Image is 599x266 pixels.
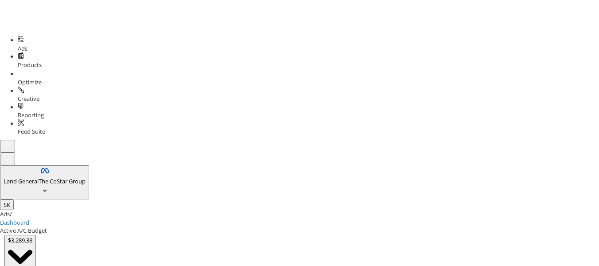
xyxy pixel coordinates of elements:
span: Land General [4,177,39,185]
span: / [10,210,12,218]
span: SK [4,201,10,209]
span: Creative [18,95,39,103]
span: Optimize [18,78,42,86]
span: Ads [18,44,27,52]
span: Products [18,61,42,69]
span: The CoStar Group [39,177,86,185]
span: Reporting [18,111,44,119]
span: Feed Suite [18,127,45,135]
div: $3,289.38 [8,236,32,245]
